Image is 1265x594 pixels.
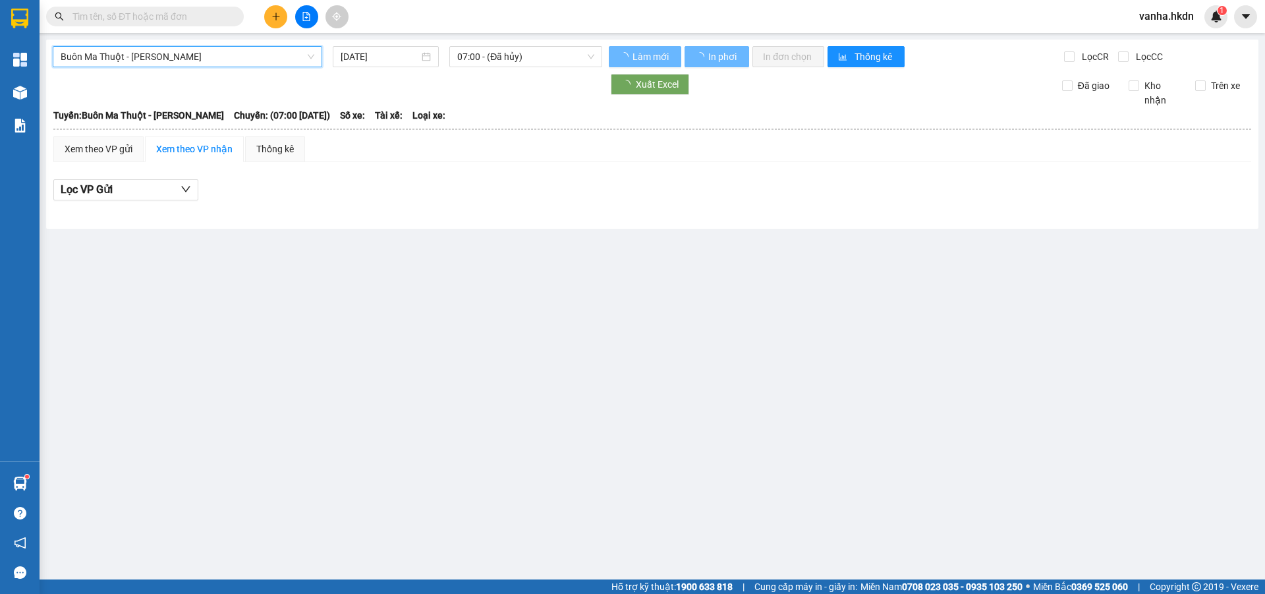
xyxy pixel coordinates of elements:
button: caret-down [1234,5,1257,28]
img: warehouse-icon [13,86,27,100]
span: Loại xe: [412,108,445,123]
button: Làm mới [609,46,681,67]
span: Chuyến: (07:00 [DATE]) [234,108,330,123]
span: plus [271,12,281,21]
b: Tuyến: Buôn Ma Thuột - [PERSON_NAME] [53,110,224,121]
button: aim [325,5,349,28]
div: Xem theo VP nhận [156,142,233,156]
button: plus [264,5,287,28]
span: down [181,184,191,194]
sup: 1 [1218,6,1227,15]
img: icon-new-feature [1210,11,1222,22]
span: Hỗ trợ kỹ thuật: [611,579,733,594]
span: Đã giao [1073,78,1115,93]
span: copyright [1192,582,1201,591]
span: Trên xe [1206,78,1245,93]
span: | [743,579,745,594]
span: Làm mới [632,49,671,64]
img: logo-vxr [11,9,28,28]
span: 07:00 - (Đã hủy) [457,47,594,67]
span: | [1138,579,1140,594]
span: Lọc CR [1077,49,1111,64]
span: Số xe: [340,108,365,123]
span: vanha.hkdn [1129,8,1204,24]
span: Cung cấp máy in - giấy in: [754,579,857,594]
button: bar-chartThống kê [828,46,905,67]
span: search [55,12,64,21]
span: bar-chart [838,52,849,63]
span: Tài xế: [375,108,403,123]
span: Kho nhận [1139,78,1185,107]
span: file-add [302,12,311,21]
button: file-add [295,5,318,28]
button: In phơi [685,46,749,67]
span: In phơi [708,49,739,64]
button: In đơn chọn [752,46,824,67]
span: 1 [1220,6,1224,15]
span: Lọc CC [1131,49,1165,64]
input: Tìm tên, số ĐT hoặc mã đơn [72,9,228,24]
span: aim [332,12,341,21]
img: solution-icon [13,119,27,133]
img: dashboard-icon [13,53,27,67]
span: Buôn Ma Thuột - Đak Mil [61,47,314,67]
img: warehouse-icon [13,477,27,490]
span: notification [14,537,26,549]
span: Miền Bắc [1033,579,1128,594]
span: Thống kê [855,49,894,64]
sup: 1 [25,475,29,479]
span: Lọc VP Gửi [61,181,113,198]
button: Lọc VP Gửi [53,179,198,200]
span: loading [619,52,631,61]
strong: 0708 023 035 - 0935 103 250 [902,581,1023,592]
strong: 0369 525 060 [1071,581,1128,592]
div: Xem theo VP gửi [65,142,132,156]
span: loading [695,52,706,61]
strong: 1900 633 818 [676,581,733,592]
input: 14/10/2025 [341,49,419,64]
span: caret-down [1240,11,1252,22]
span: ⚪️ [1026,584,1030,589]
button: Xuất Excel [611,74,689,95]
span: question-circle [14,507,26,520]
div: Thống kê [256,142,294,156]
span: message [14,566,26,579]
span: Miền Nam [860,579,1023,594]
